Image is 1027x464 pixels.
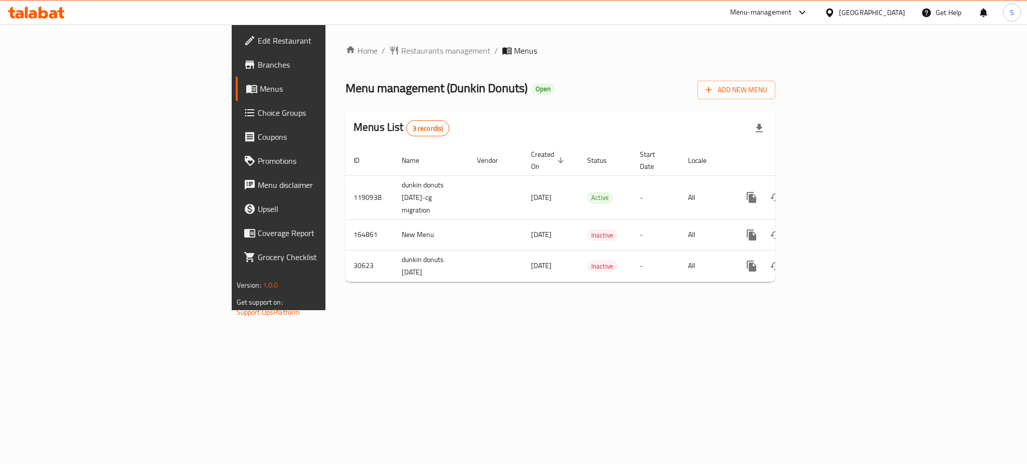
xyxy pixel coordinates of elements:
nav: breadcrumb [346,45,775,57]
td: dunkin donuts [DATE] [394,250,469,282]
span: Get support on: [237,296,283,309]
span: Active [587,192,613,203]
button: Change Status [764,185,788,209]
span: Start Date [640,148,668,172]
span: Choice Groups [258,107,395,119]
td: All [680,219,732,250]
span: 3 record(s) [407,124,449,133]
div: Inactive [587,260,617,272]
span: 1.0.0 [263,279,278,292]
span: Version: [237,279,261,292]
span: Created On [531,148,567,172]
div: Total records count [406,120,450,136]
td: - [632,219,680,250]
span: Add New Menu [706,84,767,96]
div: Inactive [587,229,617,241]
button: more [740,185,764,209]
span: Inactive [587,229,617,241]
a: Upsell [236,197,403,221]
span: Promotions [258,155,395,167]
li: / [494,45,498,57]
a: Support.OpsPlatform [237,306,300,319]
a: Edit Restaurant [236,29,403,53]
div: Open [532,83,555,95]
div: Menu-management [730,7,792,19]
span: Edit Restaurant [258,35,395,47]
span: [DATE] [531,191,552,204]
span: Inactive [587,261,617,272]
span: Locale [688,154,720,166]
span: Menus [514,45,537,57]
th: Actions [732,145,844,176]
a: Restaurants management [389,45,490,57]
span: Open [532,85,555,93]
button: Add New Menu [698,81,775,99]
a: Promotions [236,149,403,173]
a: Grocery Checklist [236,245,403,269]
span: Menu management ( Dunkin Donuts ) [346,77,528,99]
td: New Menu [394,219,469,250]
span: Vendor [477,154,511,166]
td: - [632,175,680,219]
a: Menus [236,77,403,101]
td: All [680,175,732,219]
span: Status [587,154,620,166]
span: Grocery Checklist [258,251,395,263]
a: Menu disclaimer [236,173,403,197]
a: Coupons [236,125,403,149]
span: S [1010,7,1014,18]
span: ID [354,154,373,166]
span: Name [402,154,432,166]
td: dunkin donuts [DATE]-cg migration [394,175,469,219]
div: [GEOGRAPHIC_DATA] [839,7,905,18]
td: - [632,250,680,282]
span: Branches [258,59,395,71]
span: Menus [260,83,395,95]
span: Restaurants management [401,45,490,57]
span: Coupons [258,131,395,143]
button: Change Status [764,223,788,247]
a: Branches [236,53,403,77]
span: Upsell [258,203,395,215]
table: enhanced table [346,145,844,282]
span: Coverage Report [258,227,395,239]
button: more [740,254,764,278]
button: more [740,223,764,247]
a: Coverage Report [236,221,403,245]
td: All [680,250,732,282]
span: [DATE] [531,259,552,272]
span: [DATE] [531,228,552,241]
div: Export file [747,116,771,140]
button: Change Status [764,254,788,278]
a: Choice Groups [236,101,403,125]
h2: Menus List [354,120,449,136]
span: Menu disclaimer [258,179,395,191]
